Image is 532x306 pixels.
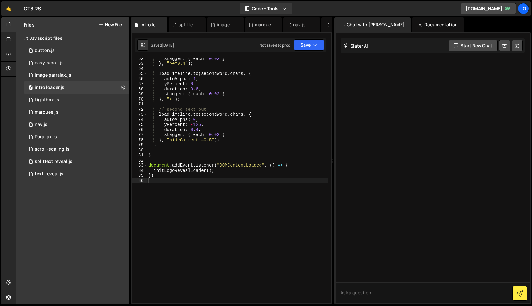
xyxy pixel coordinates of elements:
div: Lightbox.js [331,22,351,28]
div: button.js [35,48,55,53]
div: splittext reveal.js [35,159,72,164]
button: Code + Tools [240,3,292,14]
a: Jo [518,3,529,14]
div: 71 [132,102,147,107]
div: 79 [132,143,147,148]
div: 69 [132,92,147,97]
div: 16836/46157.js [24,106,129,118]
div: 80 [132,148,147,153]
div: 81 [132,153,147,158]
div: 16836/46053.js [24,94,129,106]
div: marquee.js [35,110,58,115]
div: 66 [132,76,147,82]
div: Saved [151,43,174,48]
div: 74 [132,117,147,122]
div: 16836/46051.js [24,143,129,155]
h2: Files [24,21,35,28]
div: 78 [132,138,147,143]
div: 16836/46259.js [24,155,129,168]
div: nav.js [293,22,306,28]
div: image parralax.js [217,22,236,28]
div: 62 [132,56,147,61]
div: 67 [132,81,147,87]
a: 🤙 [1,1,16,16]
div: 85 [132,173,147,178]
div: Documentation [412,17,464,32]
div: 16836/46036.js [24,168,129,180]
div: 64 [132,66,147,72]
div: Chat with [PERSON_NAME] [334,17,411,32]
div: [DATE] [162,43,174,48]
div: Parallax.js [35,134,57,140]
div: intro loader.js [140,22,160,28]
div: 63 [132,61,147,66]
div: 86 [132,178,147,184]
div: scroll-scaling.js [35,147,70,152]
div: Javascript files [16,32,129,44]
div: 16836/46214.js [24,69,129,81]
div: easy-scroll.js [35,60,64,66]
div: 84 [132,168,147,173]
div: text-reveal.js [35,171,63,177]
div: 16836/46021.js [24,131,129,143]
button: New File [99,22,122,27]
div: Not saved to prod [260,43,290,48]
div: 16836/46052.js [24,57,129,69]
div: image parralax.js [35,72,71,78]
div: nav.js [35,122,47,127]
div: 76 [132,127,147,133]
div: 68 [132,87,147,92]
div: 70 [132,97,147,102]
div: 16836/46035.js [24,44,129,57]
span: 1 [29,86,33,91]
div: 16836/46154.js [24,118,129,131]
div: marquee.js [255,22,275,28]
div: 75 [132,122,147,127]
a: [DOMAIN_NAME] [461,3,516,14]
button: Start new chat [449,40,498,51]
div: 65 [132,71,147,76]
div: 16836/46312.js [24,81,129,94]
div: Lightbox.js [35,97,59,103]
h2: Slater AI [344,43,368,49]
div: 72 [132,107,147,112]
div: GT3 RS [24,5,41,12]
div: 77 [132,132,147,138]
div: 73 [132,112,147,117]
button: Save [294,39,324,51]
div: intro loader.js [35,85,64,90]
div: 83 [132,163,147,168]
div: 82 [132,158,147,163]
div: splittext reveal.js [179,22,198,28]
